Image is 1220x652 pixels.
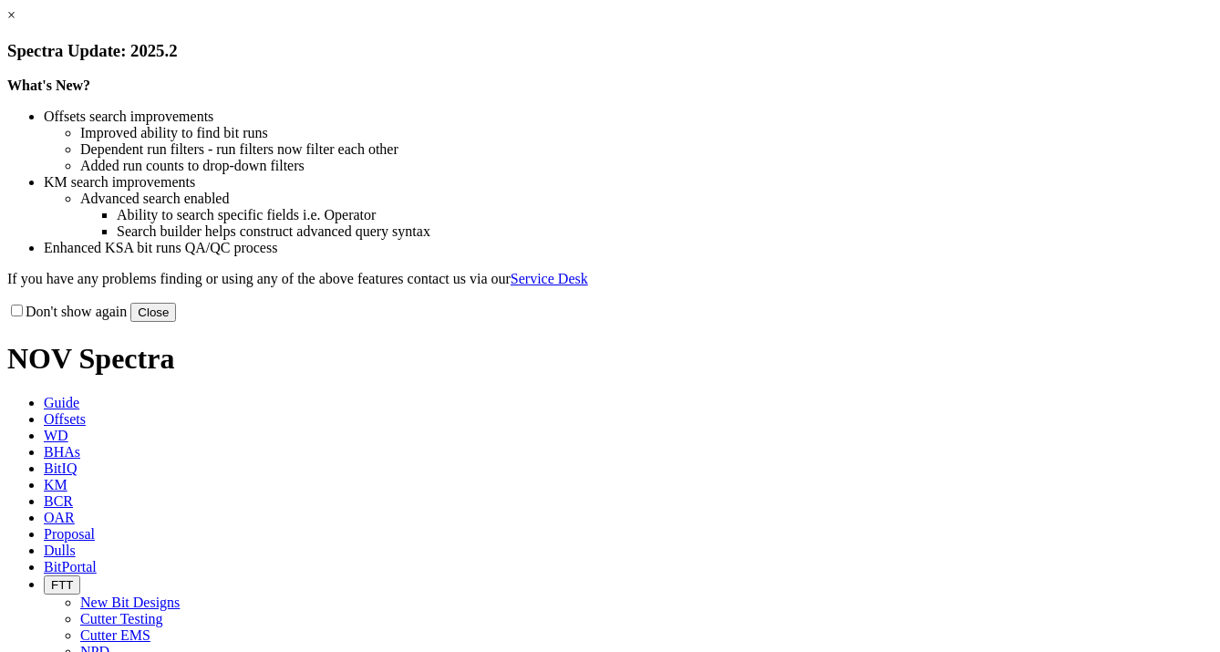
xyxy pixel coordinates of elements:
[80,191,1213,207] li: Advanced search enabled
[80,141,1213,158] li: Dependent run filters - run filters now filter each other
[80,627,150,643] a: Cutter EMS
[44,543,76,558] span: Dulls
[80,125,1213,141] li: Improved ability to find bit runs
[44,493,73,509] span: BCR
[7,41,1213,61] h3: Spectra Update: 2025.2
[80,158,1213,174] li: Added run counts to drop-down filters
[44,411,86,427] span: Offsets
[7,342,1213,376] h1: NOV Spectra
[44,428,68,443] span: WD
[44,559,97,574] span: BitPortal
[117,207,1213,223] li: Ability to search specific fields i.e. Operator
[11,305,23,316] input: Don't show again
[7,271,1213,287] p: If you have any problems finding or using any of the above features contact us via our
[44,461,77,476] span: BitIQ
[44,510,75,525] span: OAR
[117,223,1213,240] li: Search builder helps construct advanced query syntax
[44,240,1213,256] li: Enhanced KSA bit runs QA/QC process
[44,444,80,460] span: BHAs
[44,109,1213,125] li: Offsets search improvements
[80,611,163,626] a: Cutter Testing
[44,395,79,410] span: Guide
[7,78,90,93] strong: What's New?
[130,303,176,322] button: Close
[44,174,1213,191] li: KM search improvements
[7,7,16,23] a: ×
[51,578,73,592] span: FTT
[511,271,588,286] a: Service Desk
[80,595,180,610] a: New Bit Designs
[7,304,127,319] label: Don't show again
[44,477,67,492] span: KM
[44,526,95,542] span: Proposal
